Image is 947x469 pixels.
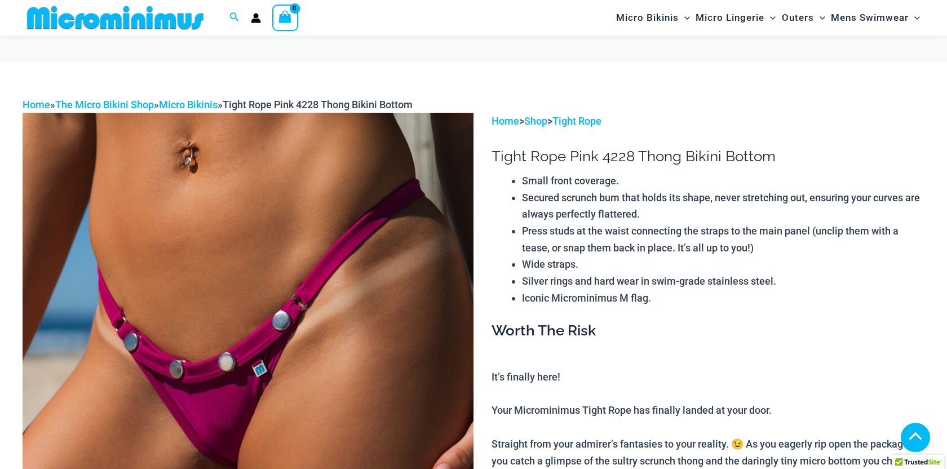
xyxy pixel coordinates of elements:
[229,11,240,25] a: Search icon link
[522,189,924,223] li: Secured scrunch bum that holds its shape, never stretching out, ensuring your curves are always p...
[782,3,814,32] span: Outers
[522,256,924,273] li: Wide straps.
[223,99,413,110] span: Tight Rope Pink 4228 Thong Bikini Bottom
[909,3,920,32] span: Menu Toggle
[613,3,693,32] a: Micro BikinisMenu ToggleMenu Toggle
[55,99,154,110] a: The Micro Bikini Shop
[612,2,924,34] nav: Site Navigation
[616,3,679,32] span: Micro Bikinis
[679,3,690,32] span: Menu Toggle
[522,273,924,290] li: Silver rings and hard wear in swim-grade stainless steel.
[23,99,50,110] a: Home
[831,3,909,32] span: Mens Swimwear
[693,3,778,32] a: Micro LingerieMenu ToggleMenu Toggle
[522,172,924,189] li: Small front coverage.
[814,3,825,32] span: Menu Toggle
[522,290,924,307] li: Iconic Microminimus M flag.
[492,148,924,165] h1: Tight Rope Pink 4228 Thong Bikini Bottom
[492,321,924,340] h3: Worth The Risk
[828,3,923,32] a: Mens SwimwearMenu ToggleMenu Toggle
[764,3,776,32] span: Menu Toggle
[251,13,261,23] a: Account icon link
[272,5,298,30] a: View Shopping Cart, empty
[779,3,828,32] a: OutersMenu ToggleMenu Toggle
[23,99,413,110] span: » » »
[492,113,924,130] p: > >
[552,115,601,127] a: Tight Rope
[23,5,208,30] img: MM SHOP LOGO FLAT
[492,115,519,127] a: Home
[524,115,547,127] a: Shop
[159,99,218,110] a: Micro Bikinis
[696,3,764,32] span: Micro Lingerie
[522,223,924,256] li: Press studs at the waist connecting the straps to the main panel (unclip them with a tease, or sn...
